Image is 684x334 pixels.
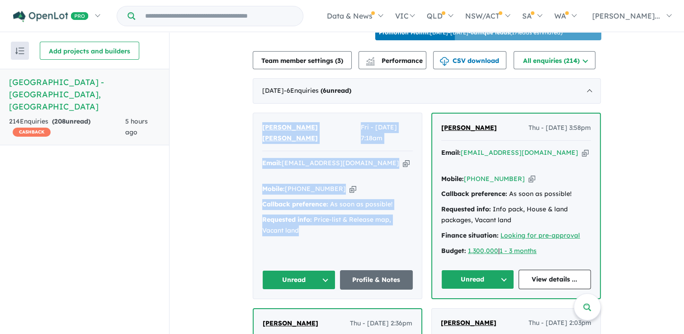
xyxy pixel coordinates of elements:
span: [PERSON_NAME] [263,319,318,327]
div: [DATE] [253,78,601,104]
a: View details ... [519,270,591,289]
span: [PERSON_NAME]... [592,11,660,20]
button: Copy [403,158,410,168]
a: [PHONE_NUMBER] [285,185,346,193]
span: Thu - [DATE] 3:58pm [528,123,591,134]
strong: Callback preference: [441,190,507,198]
span: Performance [367,57,423,65]
a: [PHONE_NUMBER] [464,175,525,183]
div: As soon as possible! [441,189,591,200]
h5: [GEOGRAPHIC_DATA] - [GEOGRAPHIC_DATA] , [GEOGRAPHIC_DATA] [9,76,160,113]
img: bar-chart.svg [366,60,375,66]
a: [PERSON_NAME] [PERSON_NAME] [262,122,361,144]
strong: Mobile: [441,175,464,183]
strong: Requested info: [441,205,491,213]
span: 5 hours ago [125,117,148,136]
span: 6 [323,86,326,95]
strong: Finance situation: [441,231,499,239]
strong: Requested info: [262,215,312,224]
a: [EMAIL_ADDRESS][DOMAIN_NAME] [282,159,399,167]
button: CSV download [433,51,506,69]
strong: Email: [262,159,282,167]
button: Copy [582,148,589,157]
div: As soon as possible! [262,199,413,210]
span: Thu - [DATE] 2:36pm [350,318,412,329]
span: [PERSON_NAME] [PERSON_NAME] [262,123,318,142]
b: 6 unique leads [471,29,510,36]
img: Openlot PRO Logo White [13,11,89,22]
img: download icon [440,57,449,66]
span: [PERSON_NAME] [441,319,496,327]
div: 214 Enquir ies [9,116,125,138]
a: 1,300,000 [468,247,498,255]
span: [PERSON_NAME] [441,124,497,132]
span: 3 [337,57,341,65]
img: sort.svg [15,48,24,54]
strong: ( unread) [52,117,90,125]
span: - 6 Enquir ies [284,86,351,95]
button: Copy [349,184,356,194]
div: Price-list & Release map, Vacant land [262,215,413,236]
span: Thu - [DATE] 2:03pm [528,318,591,329]
img: line-chart.svg [366,57,374,62]
a: 1 - 3 months [500,247,537,255]
b: Promotion Month: [379,29,430,36]
button: Add projects and builders [40,42,139,60]
button: All enquiries (214) [514,51,595,69]
a: [PERSON_NAME] [441,318,496,329]
span: CASHBACK [13,128,51,137]
a: [PERSON_NAME] [263,318,318,329]
button: Performance [359,51,426,69]
strong: Mobile: [262,185,285,193]
a: Looking for pre-approval [500,231,580,239]
a: Profile & Notes [340,270,413,290]
button: Team member settings (3) [253,51,352,69]
button: Copy [528,174,535,184]
div: | [441,246,591,257]
span: 208 [54,117,66,125]
p: [DATE] - [DATE] - ( 17 leads estimated) [379,29,562,37]
span: Fri - [DATE] 7:18am [361,122,413,144]
div: Info pack, House & land packages, Vacant land [441,204,591,226]
a: [PERSON_NAME] [441,123,497,134]
strong: Email: [441,148,461,157]
button: Unread [262,270,335,290]
strong: Budget: [441,247,466,255]
button: Unread [441,270,514,289]
input: Try estate name, suburb, builder or developer [137,6,301,26]
strong: Callback preference: [262,200,328,208]
strong: ( unread) [321,86,351,95]
a: [EMAIL_ADDRESS][DOMAIN_NAME] [461,148,578,157]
